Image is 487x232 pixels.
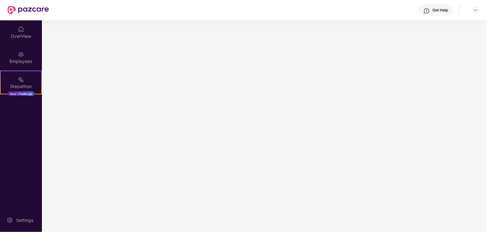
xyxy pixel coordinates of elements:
img: New Pazcare Logo [8,6,49,14]
div: Stepathon [1,83,41,90]
img: svg+xml;base64,PHN2ZyB4bWxucz0iaHR0cDovL3d3dy53My5vcmcvMjAwMC9zdmciIHdpZHRoPSIyMSIgaGVpZ2h0PSIyMC... [18,76,24,83]
img: svg+xml;base64,PHN2ZyBpZD0iSG9tZSIgeG1sbnM9Imh0dHA6Ly93d3cudzMub3JnLzIwMDAvc3ZnIiB3aWR0aD0iMjAiIG... [18,26,24,32]
img: svg+xml;base64,PHN2ZyBpZD0iU2V0dGluZy0yMHgyMCIgeG1sbnM9Imh0dHA6Ly93d3cudzMub3JnLzIwMDAvc3ZnIiB3aW... [7,217,13,223]
div: Get Help [432,8,448,13]
img: svg+xml;base64,PHN2ZyBpZD0iRW1wbG95ZWVzIiB4bWxucz0iaHR0cDovL3d3dy53My5vcmcvMjAwMC9zdmciIHdpZHRoPS... [18,51,24,58]
div: Settings [14,217,35,223]
div: New Challenge [8,91,34,96]
img: svg+xml;base64,PHN2ZyBpZD0iRHJvcGRvd24tMzJ4MzIiIHhtbG5zPSJodHRwOi8vd3d3LnczLm9yZy8yMDAwL3N2ZyIgd2... [473,8,478,13]
img: svg+xml;base64,PHN2ZyBpZD0iSGVscC0zMngzMiIgeG1sbnM9Imh0dHA6Ly93d3cudzMub3JnLzIwMDAvc3ZnIiB3aWR0aD... [424,8,430,14]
